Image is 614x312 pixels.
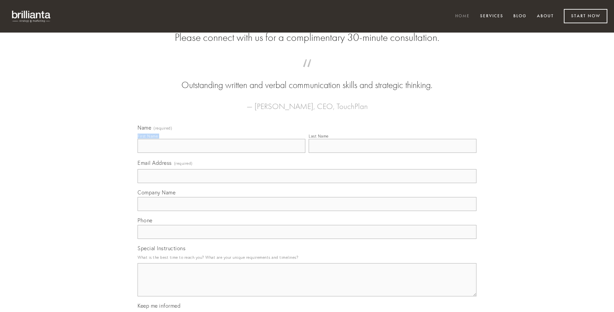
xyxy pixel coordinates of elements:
[148,92,466,113] figcaption: — [PERSON_NAME], CEO, TouchPlan
[309,134,329,139] div: Last Name
[564,9,607,23] a: Start Now
[138,134,158,139] div: First Name
[509,11,531,22] a: Blog
[138,253,476,262] p: What is the best time to reach you? What are your unique requirements and timelines?
[174,159,193,168] span: (required)
[7,7,56,26] img: brillianta - research, strategy, marketing
[153,126,172,130] span: (required)
[451,11,474,22] a: Home
[138,124,151,131] span: Name
[148,66,466,79] span: “
[138,245,185,252] span: Special Instructions
[533,11,558,22] a: About
[138,159,172,166] span: Email Address
[148,66,466,92] blockquote: Outstanding written and verbal communication skills and strategic thinking.
[138,302,180,309] span: Keep me informed
[138,31,476,44] h2: Please connect with us for a complimentary 30-minute consultation.
[138,189,175,196] span: Company Name
[138,217,153,224] span: Phone
[476,11,508,22] a: Services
